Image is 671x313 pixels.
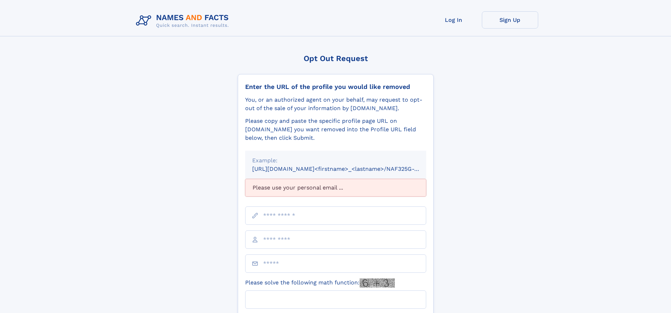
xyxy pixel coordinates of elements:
div: Please use your personal email ... [245,179,426,197]
div: Please copy and paste the specific profile page URL on [DOMAIN_NAME] you want removed into the Pr... [245,117,426,142]
small: [URL][DOMAIN_NAME]<firstname>_<lastname>/NAF325G-xxxxxxxx [252,165,440,172]
div: Opt Out Request [238,54,434,63]
label: Please solve the following math function: [245,278,395,288]
div: Example: [252,156,419,165]
a: Sign Up [482,11,538,29]
img: Logo Names and Facts [133,11,235,30]
div: You, or an authorized agent on your behalf, may request to opt-out of the sale of your informatio... [245,96,426,113]
a: Log In [425,11,482,29]
div: Enter the URL of the profile you would like removed [245,83,426,91]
